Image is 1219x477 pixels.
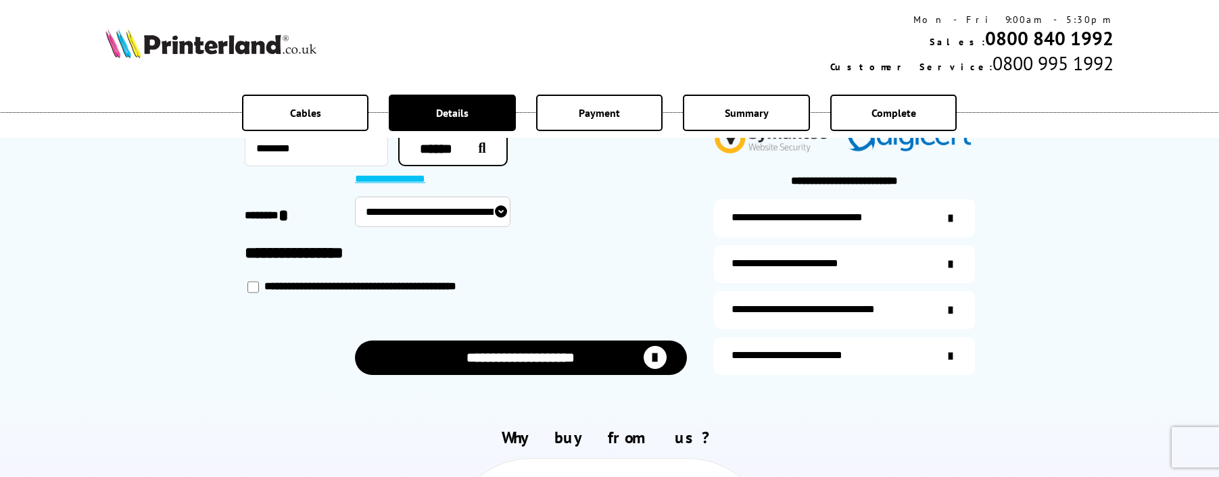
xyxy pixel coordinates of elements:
[714,245,975,283] a: items-arrive
[871,106,916,120] span: Complete
[714,337,975,375] a: secure-website
[290,106,321,120] span: Cables
[714,291,975,329] a: additional-cables
[105,28,316,58] img: Printerland Logo
[993,51,1114,76] span: 0800 995 1992
[930,36,985,48] span: Sales:
[985,26,1114,51] a: 0800 840 1992
[830,14,1114,26] div: Mon - Fri 9:00am - 5:30pm
[714,199,975,237] a: additional-ink
[579,106,620,120] span: Payment
[830,61,993,73] span: Customer Service:
[436,106,469,120] span: Details
[725,106,769,120] span: Summary
[105,427,1114,448] h2: Why buy from us?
